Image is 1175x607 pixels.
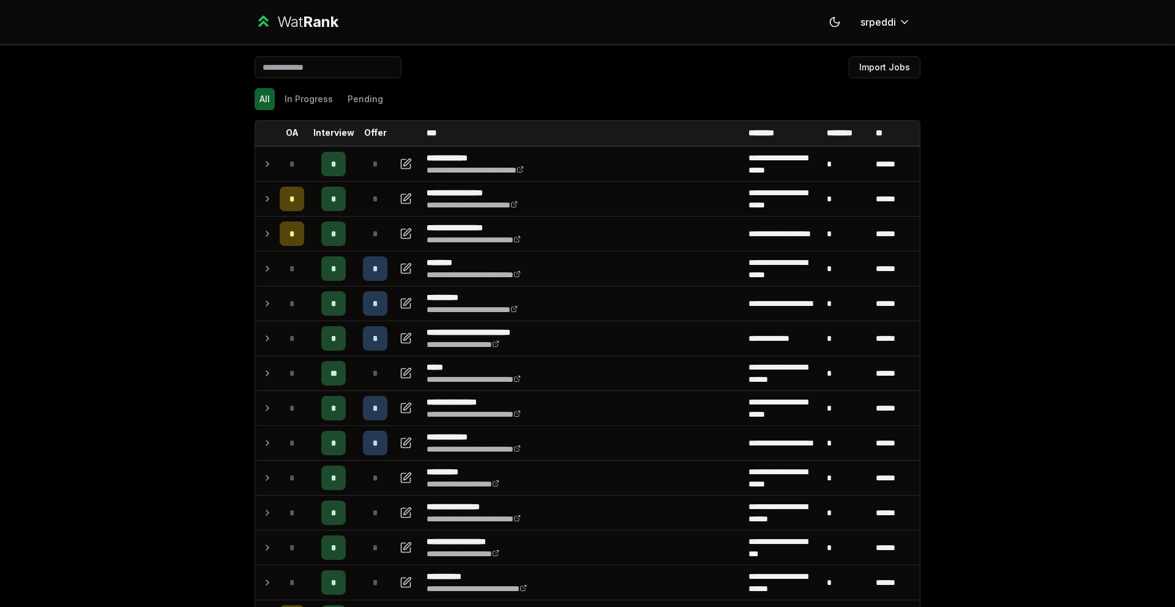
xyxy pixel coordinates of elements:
[860,15,896,29] span: srpeddi
[364,127,387,139] p: Offer
[255,12,338,32] a: WatRank
[277,12,338,32] div: Wat
[303,13,338,31] span: Rank
[280,88,338,110] button: In Progress
[849,56,920,78] button: Import Jobs
[343,88,388,110] button: Pending
[286,127,299,139] p: OA
[255,88,275,110] button: All
[313,127,354,139] p: Interview
[851,11,920,33] button: srpeddi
